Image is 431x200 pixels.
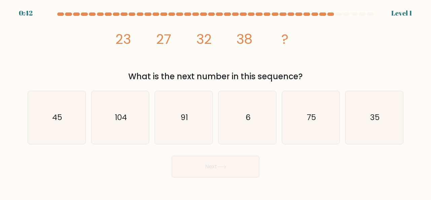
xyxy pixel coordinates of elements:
tspan: 32 [196,30,212,49]
tspan: ? [281,30,289,49]
tspan: 38 [236,30,253,49]
tspan: 23 [115,30,131,49]
div: 0:42 [19,8,33,18]
text: 75 [307,112,316,123]
button: Next [172,156,259,177]
div: What is the next number in this sequence? [32,70,399,83]
tspan: 27 [156,30,171,49]
text: 35 [370,112,380,123]
text: 45 [52,112,62,123]
text: 104 [115,112,127,123]
text: 6 [245,112,250,123]
div: Level 1 [391,8,412,18]
text: 91 [180,112,188,123]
